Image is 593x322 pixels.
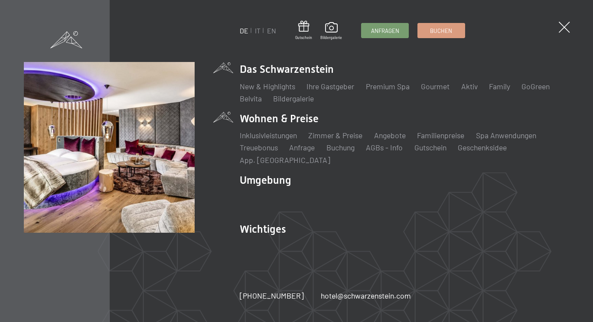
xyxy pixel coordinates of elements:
span: Buchen [430,27,452,35]
a: [PHONE_NUMBER] [240,290,304,301]
a: Gutschein [295,21,312,40]
a: Ihre Gastgeber [306,81,354,91]
a: Bildergalerie [273,94,314,103]
a: AGBs - Info [366,143,403,152]
a: IT [255,26,261,35]
a: DE [240,26,248,35]
span: Bildergalerie [320,35,342,40]
span: [PHONE_NUMBER] [240,291,304,300]
a: Zimmer & Preise [308,130,362,140]
a: Aktiv [461,81,478,91]
a: Anfragen [362,23,408,38]
a: Belvita [240,94,262,103]
a: Familienpreise [417,130,464,140]
a: Anfrage [289,143,315,152]
a: hotel@schwarzenstein.com [321,290,411,301]
a: Gourmet [421,81,450,91]
a: EN [267,26,276,35]
a: Inklusivleistungen [240,130,297,140]
a: Gutschein [414,143,446,152]
span: Anfragen [371,27,399,35]
a: Angebote [374,130,406,140]
a: Premium Spa [366,81,410,91]
a: Bildergalerie [320,22,342,40]
a: Geschenksidee [458,143,507,152]
a: GoGreen [521,81,550,91]
a: Treuebonus [240,143,278,152]
a: Buchen [418,23,465,38]
a: Buchung [326,143,355,152]
a: New & Highlights [240,81,295,91]
span: Gutschein [295,35,312,40]
a: Spa Anwendungen [476,130,536,140]
a: App. [GEOGRAPHIC_DATA] [240,155,330,165]
a: Family [489,81,510,91]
